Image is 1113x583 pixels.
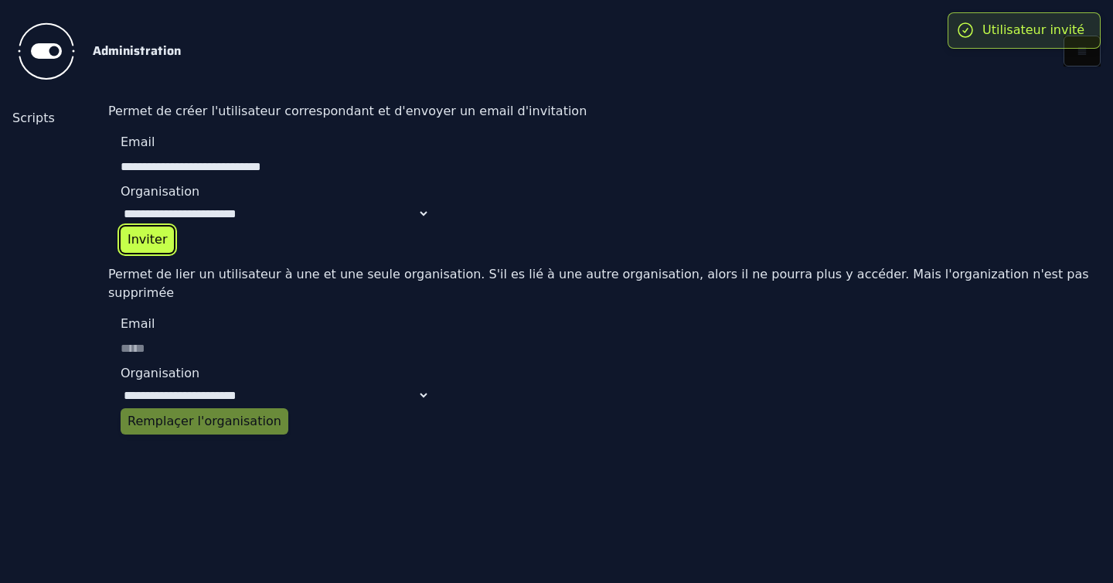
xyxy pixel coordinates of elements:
[128,230,167,249] div: Inviter
[128,412,281,431] div: Remplaçer l'organisation
[12,109,96,128] a: Scripts
[121,408,288,435] button: Remplaçer l'organisation
[121,227,174,253] button: Inviter
[108,102,1113,121] p: Permet de créer l'utilisateur correspondant et d'envoyer un email d'invitation
[982,22,1084,39] div: Utilisateur invité
[108,265,1113,302] p: Permet de lier un utilisateur à une et une seule organisation. S'il es lié à une autre organisati...
[121,182,430,201] label: Organisation
[121,315,430,333] label: Email
[121,133,430,152] label: Email
[121,364,430,383] label: Organisation
[93,42,1039,60] h2: Administration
